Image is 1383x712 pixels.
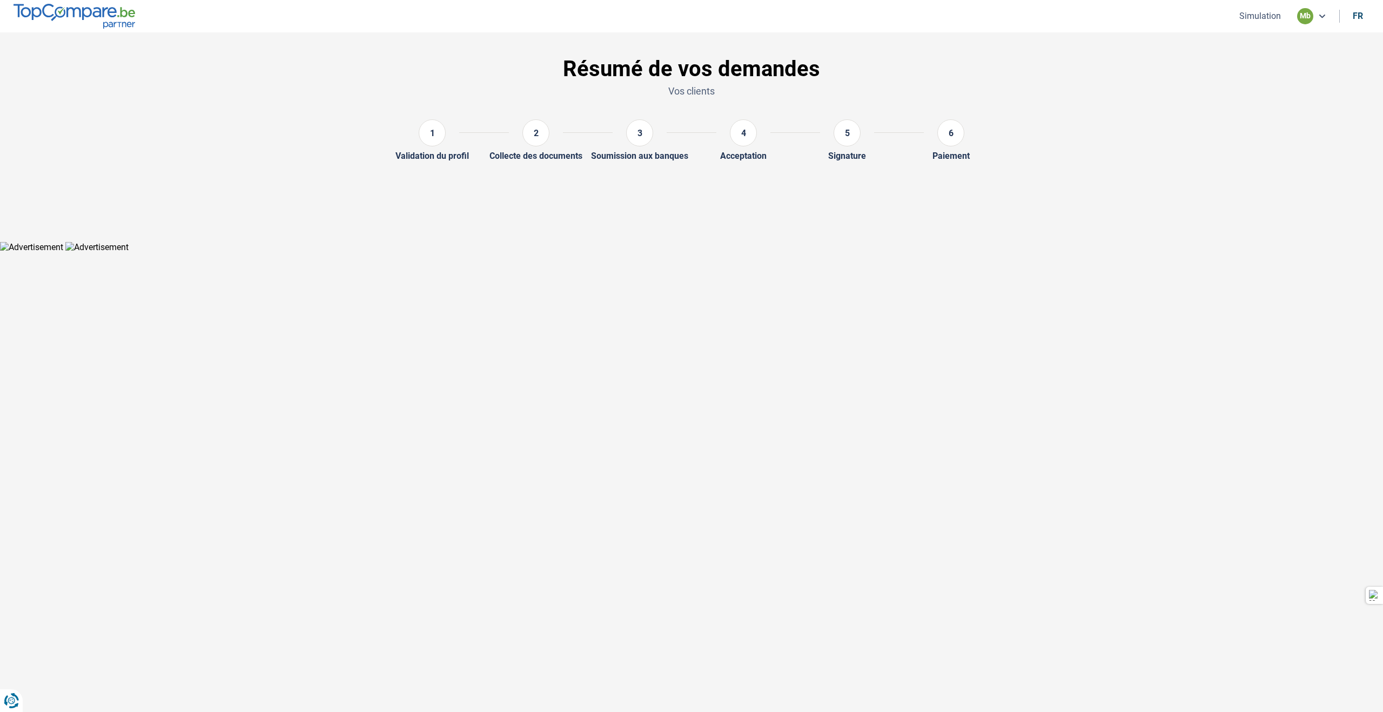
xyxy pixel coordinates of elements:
[419,119,446,146] div: 1
[65,242,129,252] img: Advertisement
[1353,11,1363,21] div: fr
[937,119,964,146] div: 6
[341,56,1042,82] h1: Résumé de vos demandes
[1236,10,1284,22] button: Simulation
[341,84,1042,98] p: Vos clients
[489,151,582,161] div: Collecte des documents
[591,151,688,161] div: Soumission aux banques
[1297,8,1313,24] div: mb
[522,119,549,146] div: 2
[395,151,469,161] div: Validation du profil
[834,119,861,146] div: 5
[14,4,135,28] img: TopCompare.be
[730,119,757,146] div: 4
[932,151,970,161] div: Paiement
[828,151,866,161] div: Signature
[626,119,653,146] div: 3
[720,151,767,161] div: Acceptation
